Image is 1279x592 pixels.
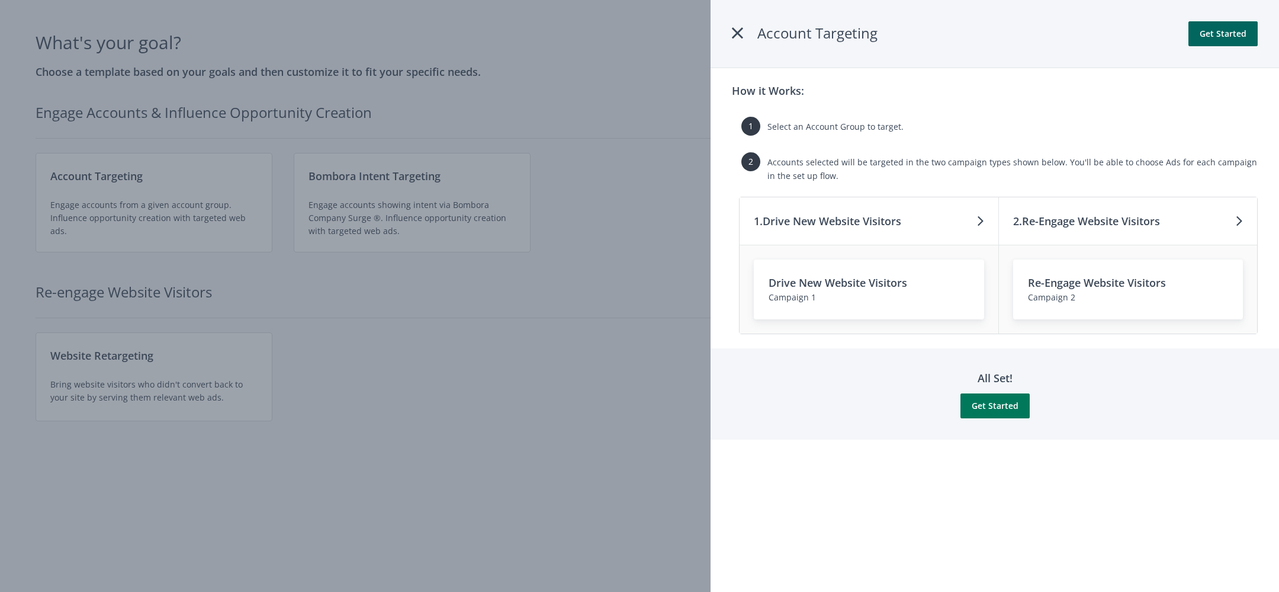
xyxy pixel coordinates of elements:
[741,117,760,136] span: 1
[1071,292,1075,303] span: 2
[732,82,804,99] h3: How it Works:
[1013,213,1160,229] h3: 2. Re-Engage Website Visitors
[767,121,904,132] span: Select an Account Group to target.
[1188,21,1258,46] button: Get Started
[811,292,816,303] span: 1
[741,152,760,171] span: 2
[769,292,809,303] span: Campaign
[960,393,1030,418] button: Get Started
[769,274,969,291] h3: Drive New Website Visitors
[754,213,901,229] h3: 1. Drive New Website Visitors
[1028,274,1229,291] h3: Re-Engage Website Visitors
[960,370,1030,386] h3: All Set!
[757,23,878,43] span: Account Targeting
[1028,292,1068,303] span: Campaign
[767,156,1257,181] span: Accounts selected will be targeted in the two campaign types shown below. You'll be able to choos...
